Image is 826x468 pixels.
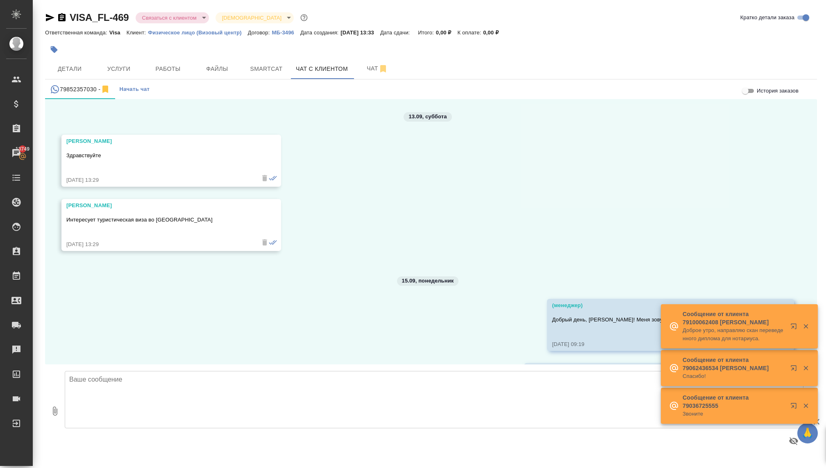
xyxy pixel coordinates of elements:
[797,364,814,372] button: Закрыть
[45,41,63,59] button: Добавить тэг
[216,12,294,23] div: Связаться с клиентом
[418,29,436,36] p: Итого:
[248,29,272,36] p: Договор:
[127,29,148,36] p: Клиент:
[436,29,458,36] p: 0,00 ₽
[402,277,454,285] p: 15.09, понедельник
[340,29,380,36] p: [DATE] 13:33
[66,176,252,184] div: [DATE] 13:29
[683,410,785,418] p: Звоните
[99,64,138,74] span: Услуги
[70,12,129,23] a: VISA_FL-469
[220,14,284,21] button: [DEMOGRAPHIC_DATA]
[683,372,785,380] p: Спасибо!
[66,151,252,160] p: Здравствуйте
[45,13,55,23] button: Скопировать ссылку для ЯМессенджера
[683,393,785,410] p: Сообщение от клиента 79036725555
[197,64,237,74] span: Файлы
[296,64,348,74] span: Чат с клиентом
[66,201,252,210] div: [PERSON_NAME]
[683,356,785,372] p: Сообщение от клиента 79062436534 [PERSON_NAME]
[740,14,794,22] span: Кратко детали заказа
[45,29,109,36] p: Ответственная команда:
[785,398,805,417] button: Открыть в новой вкладке
[50,64,89,74] span: Детали
[380,29,412,36] p: Дата сдачи:
[66,137,252,145] div: [PERSON_NAME]
[300,29,340,36] p: Дата создания:
[797,323,814,330] button: Закрыть
[785,318,805,338] button: Открыть в новой вкладке
[552,301,765,310] div: (менеджер)
[272,29,300,36] a: МБ-3496
[358,63,397,74] span: Чат
[552,316,765,324] p: Добрый день, [PERSON_NAME]! Меня зовут, [PERSON_NAME], визовый менеджер!
[785,360,805,380] button: Открыть в новой вкладке
[483,29,505,36] p: 0,00 ₽
[797,402,814,409] button: Закрыть
[66,240,252,249] div: [DATE] 13:29
[408,113,447,121] p: 13.09, суббота
[683,326,785,343] p: Доброе утро, направляю скан переведенного диплома для нотариуса.
[299,12,309,23] button: Доп статусы указывают на важность/срочность заказа
[115,79,154,99] button: Начать чат
[66,216,252,224] p: Интересует туристическая виза во [GEOGRAPHIC_DATA]
[458,29,483,36] p: К оплате:
[119,85,150,94] span: Начать чат
[247,64,286,74] span: Smartcat
[683,310,785,326] p: Сообщение от клиента 79100062408 [PERSON_NAME]
[757,87,799,95] span: История заказов
[378,64,388,74] svg: Отписаться
[57,13,67,23] button: Скопировать ссылку
[140,14,199,21] button: Связаться с клиентом
[552,340,765,348] div: [DATE] 09:19
[11,145,34,153] span: 13749
[148,29,248,36] a: Физическое лицо (Визовый центр)
[109,29,127,36] p: Visa
[136,12,209,23] div: Связаться с клиентом
[2,143,31,163] a: 13749
[45,79,817,99] div: simple tabs example
[50,84,110,95] div: 79852357030 (Igor) - (undefined)
[148,64,188,74] span: Работы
